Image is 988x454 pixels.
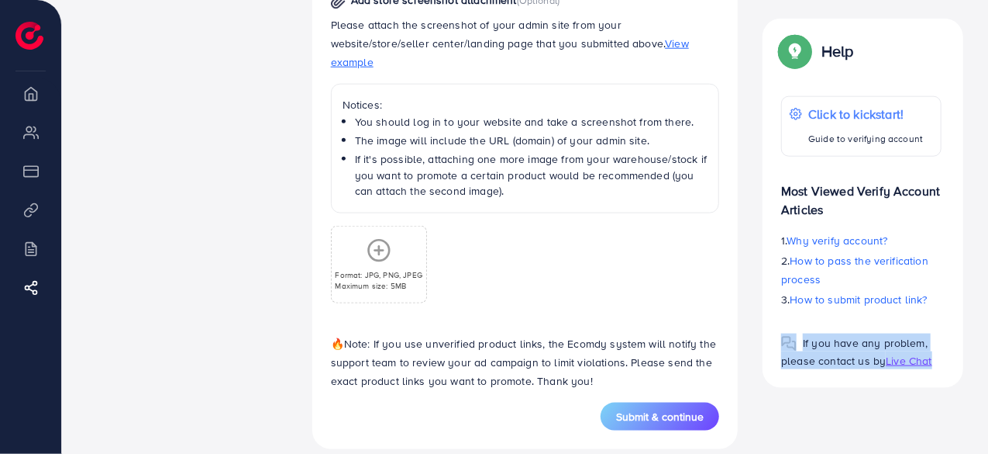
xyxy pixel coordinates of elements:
[335,269,422,280] p: Format: JPG, PNG, JPEG
[821,42,854,61] p: Help
[808,130,923,148] p: Guide to verifying account
[355,133,708,148] li: The image will include the URL (domain) of your admin site.
[616,409,704,425] span: Submit & continue
[790,292,928,307] span: How to submit product link?
[343,95,708,114] p: Notices:
[781,231,942,250] p: 1.
[781,335,928,369] span: If you have any problem, please contact us by
[781,37,809,65] img: Popup guide
[601,403,719,431] button: Submit & continue
[15,22,43,50] img: logo
[331,36,689,70] span: View example
[886,353,931,369] span: Live Chat
[922,384,976,442] iframe: Chat
[331,334,720,390] p: Note: If you use unverified product links, the Ecomdy system will notify the support team to revi...
[808,105,923,123] p: Click to kickstart!
[355,151,708,199] li: If it's possible, attaching one more image from your warehouse/stock if you want to promote a cer...
[331,16,720,71] p: Please attach the screenshot of your admin site from your website/store/seller center/landing pag...
[335,280,422,291] p: Maximum size: 5MB
[781,251,942,289] p: 2.
[781,169,942,219] p: Most Viewed Verify Account Articles
[781,290,942,309] p: 3.
[787,233,888,248] span: Why verify account?
[781,253,928,287] span: How to pass the verification process
[781,336,797,352] img: Popup guide
[331,336,344,352] span: 🔥
[355,114,708,130] li: You should log in to your website and take a screenshot from there.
